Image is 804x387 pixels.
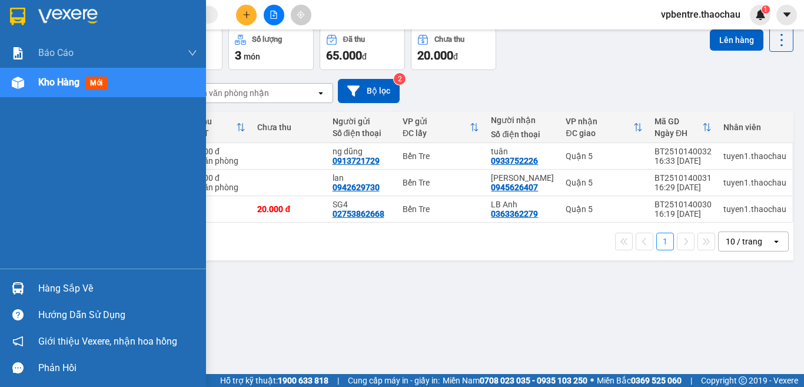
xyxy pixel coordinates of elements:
[652,7,750,22] span: vpbentre.thaochau
[257,204,320,214] div: 20.000 đ
[242,11,251,19] span: plus
[566,128,633,138] div: ĐC giao
[772,237,781,246] svg: open
[566,204,643,214] div: Quận 5
[333,183,380,192] div: 0942629730
[655,200,712,209] div: BT2510140030
[316,88,325,98] svg: open
[326,48,362,62] span: 65.000
[655,173,712,183] div: BT2510140031
[631,376,682,385] strong: 0369 525 060
[38,280,197,297] div: Hàng sắp về
[297,11,305,19] span: aim
[403,204,480,214] div: Bến Tre
[235,48,241,62] span: 3
[762,5,770,14] sup: 1
[690,374,692,387] span: |
[491,156,538,166] div: 0933752226
[655,147,712,156] div: BT2510140032
[187,147,245,156] div: 40.000 đ
[394,73,406,85] sup: 2
[480,376,587,385] strong: 0708 023 035 - 0935 103 250
[491,147,554,156] div: tuân
[270,11,278,19] span: file-add
[726,236,762,247] div: 10 / trang
[655,156,712,166] div: 16:33 [DATE]
[343,35,365,44] div: Đã thu
[333,209,384,219] div: 02753862668
[333,200,391,209] div: SG4
[278,376,328,385] strong: 1900 633 818
[453,52,458,61] span: đ
[491,209,538,219] div: 0363362279
[12,77,24,89] img: warehouse-icon
[12,47,24,59] img: solution-icon
[723,123,786,132] div: Nhân viên
[187,128,236,138] div: HTTT
[187,183,245,192] div: Tại văn phòng
[12,362,24,373] span: message
[655,209,712,219] div: 16:19 [DATE]
[12,282,24,295] img: warehouse-icon
[763,5,768,14] span: 1
[333,128,391,138] div: Số điện thoại
[333,156,380,166] div: 0913721729
[411,28,496,70] button: Chưa thu20.000đ
[333,117,391,126] div: Người gửi
[491,115,554,125] div: Người nhận
[723,151,786,161] div: tuyen1.thaochau
[560,112,649,143] th: Toggle SortBy
[348,374,440,387] span: Cung cấp máy in - giấy in:
[655,128,702,138] div: Ngày ĐH
[397,112,486,143] th: Toggle SortBy
[38,359,197,377] div: Phản hồi
[188,48,197,58] span: down
[38,45,74,60] span: Báo cáo
[566,117,633,126] div: VP nhận
[597,374,682,387] span: Miền Bắc
[187,156,245,166] div: Tại văn phòng
[566,151,643,161] div: Quận 5
[443,374,587,387] span: Miền Nam
[403,128,470,138] div: ĐC lấy
[38,334,177,349] span: Giới thiệu Vexere, nhận hoa hồng
[434,35,464,44] div: Chưa thu
[723,178,786,187] div: tuyen1.thaochau
[220,374,328,387] span: Hỗ trợ kỹ thuật:
[338,79,400,103] button: Bộ lọc
[228,28,314,70] button: Số lượng3món
[491,130,554,139] div: Số điện thoại
[264,5,284,25] button: file-add
[291,5,311,25] button: aim
[85,77,107,90] span: mới
[187,117,236,126] div: Đã thu
[333,173,391,183] div: lan
[655,183,712,192] div: 16:29 [DATE]
[188,87,269,99] div: Chọn văn phòng nhận
[337,374,339,387] span: |
[782,9,792,20] span: caret-down
[566,178,643,187] div: Quận 5
[38,77,79,88] span: Kho hàng
[403,151,480,161] div: Bến Tre
[257,123,320,132] div: Chưa thu
[12,336,24,347] span: notification
[776,5,797,25] button: caret-down
[333,147,391,156] div: ng dũng
[491,200,554,209] div: LB Anh
[491,173,554,183] div: Thanh
[723,204,786,214] div: tuyen1.thaochau
[244,52,260,61] span: món
[656,233,674,250] button: 1
[187,173,245,183] div: 25.000 đ
[491,183,538,192] div: 0945626407
[181,112,251,143] th: Toggle SortBy
[739,376,747,385] span: copyright
[417,48,453,62] span: 20.000
[236,5,257,25] button: plus
[590,378,594,383] span: ⚪️
[649,112,717,143] th: Toggle SortBy
[12,309,24,320] span: question-circle
[10,8,25,25] img: logo-vxr
[403,178,480,187] div: Bến Tre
